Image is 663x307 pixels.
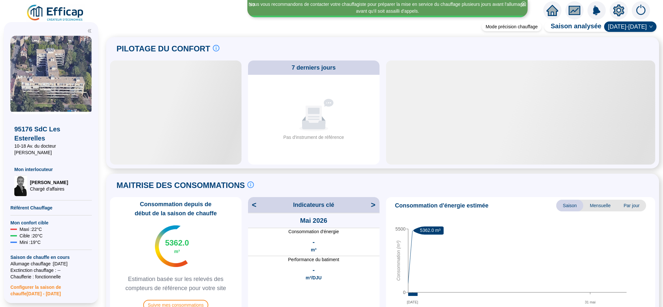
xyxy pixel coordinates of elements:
span: Par jour [617,200,646,211]
span: Référent Chauffage [10,205,92,211]
tspan: 5500 [395,226,405,232]
span: - [312,237,315,247]
span: Mensuelle [583,200,617,211]
span: Indicateurs clé [293,200,334,209]
span: m³/DJU [306,274,322,281]
span: 95176 SdC Les Esterelles [14,125,88,143]
span: Performance du batiment [248,256,380,263]
img: Chargé d'affaires [14,175,27,196]
span: PILOTAGE DU CONFORT [117,44,210,54]
span: [PERSON_NAME] [30,179,68,186]
tspan: 31 mai [585,300,595,304]
span: Chargé d'affaires [30,186,68,192]
tspan: [DATE] [407,300,418,304]
span: close-circle [521,2,526,6]
span: 7 derniers jours [292,63,336,72]
img: alerts [587,1,606,20]
div: Nous vous recommandons de contacter votre chauffagiste pour préparer la mise en service du chauff... [248,1,527,15]
span: Mini : 19 °C [20,239,41,246]
span: Saison [556,200,583,211]
div: Mode précision chauffage [482,22,542,31]
span: Allumage chauffage : [DATE] [10,260,92,267]
span: Consommation d'énergie estimée [395,201,489,210]
span: 5362.0 [165,238,189,248]
div: Pas d'instrument de référence [283,134,344,141]
span: - [312,265,315,274]
span: Saison analysée [544,21,601,32]
img: efficap energie logo [26,4,85,22]
span: MAITRISE DES CONSOMMATIONS [117,180,245,191]
span: Saison de chauffe en cours [10,254,92,260]
span: Estimation basée sur les relevés des compteurs de référence pour votre site [113,274,239,293]
span: Cible : 20 °C [20,233,43,239]
span: Mai 2026 [300,216,327,225]
span: Consommation depuis de début de la saison de chauffe [113,200,239,218]
span: Chaufferie : fonctionnelle [10,274,92,280]
span: 10-18 Av. du docteur [PERSON_NAME] [14,143,88,156]
span: fund [569,5,580,16]
span: Mon interlocuteur [14,166,88,173]
span: m³ [174,248,180,255]
span: > [371,200,379,210]
span: info-circle [247,181,254,188]
i: 3 / 3 [249,2,255,7]
span: Mon confort cible [10,220,92,226]
span: Consommation d'énergie [248,228,380,235]
span: Maxi : 22 °C [20,226,42,233]
img: indicateur températures [155,225,188,267]
span: 2025-2026 [608,22,653,32]
span: < [248,200,256,210]
span: down [649,25,653,29]
span: double-left [87,29,92,33]
tspan: 0 [403,290,406,295]
span: m³ [311,247,316,253]
span: info-circle [213,45,219,51]
text: 5362.0 m³ [420,228,440,233]
span: Exctinction chauffage : -- [10,267,92,274]
img: alerts [632,1,650,20]
span: Configurer la saison de chauffe [DATE] - [DATE] [10,280,92,297]
tspan: Consommation (m³) [395,241,401,281]
span: home [546,5,558,16]
span: setting [613,5,625,16]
